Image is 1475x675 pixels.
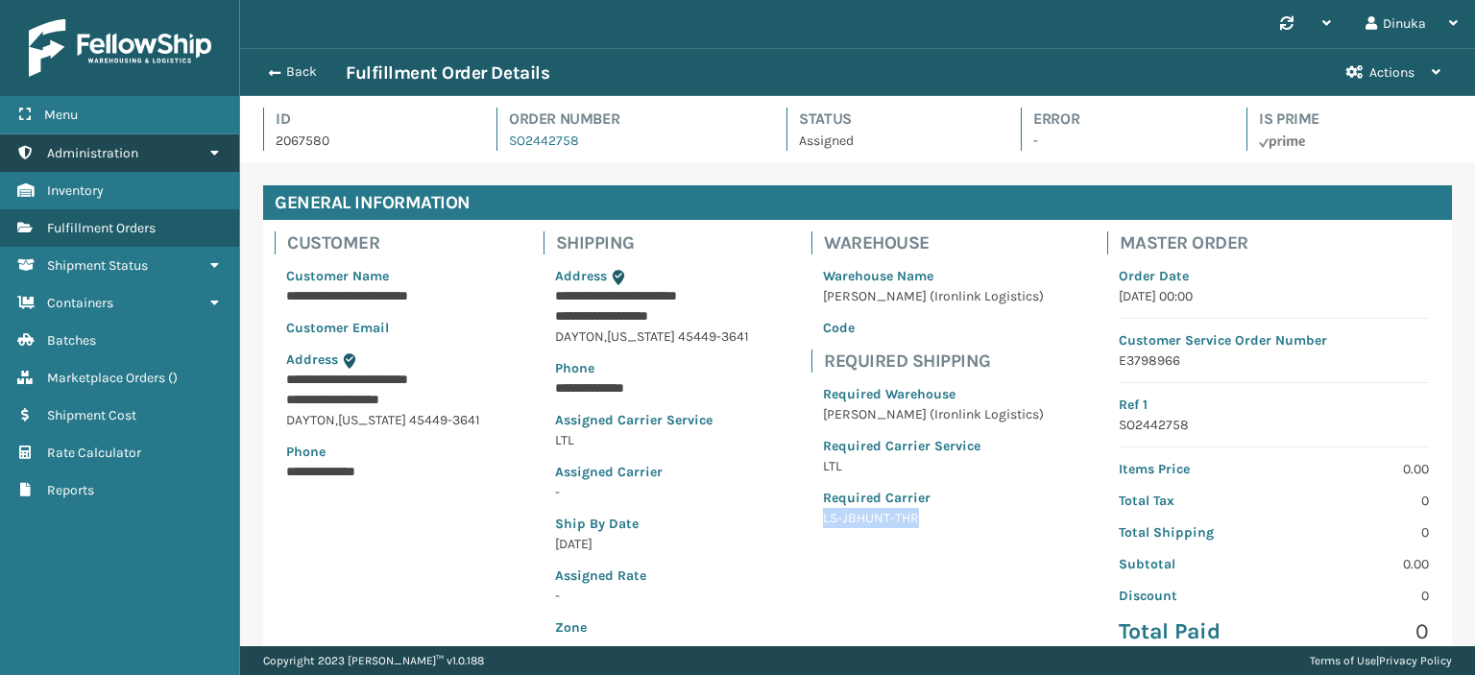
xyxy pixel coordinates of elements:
[1119,330,1429,350] p: Customer Service Order Number
[409,412,480,428] span: 45449-3641
[555,514,749,534] p: Ship By Date
[1310,654,1376,667] a: Terms of Use
[604,328,607,345] span: ,
[555,617,749,656] span: -
[556,231,761,254] h4: Shipping
[346,61,549,84] h3: Fulfillment Order Details
[823,404,1044,424] p: [PERSON_NAME] (Ironlink Logistics)
[1285,459,1429,479] p: 0.00
[824,350,1055,373] h4: Required Shipping
[29,19,211,77] img: logo
[1033,108,1212,131] h4: Error
[678,328,749,345] span: 45449-3641
[1259,108,1452,131] h4: Is Prime
[276,108,462,131] h4: Id
[1119,459,1263,479] p: Items Price
[335,412,338,428] span: ,
[47,182,104,199] span: Inventory
[555,566,749,586] p: Assigned Rate
[47,407,136,423] span: Shipment Cost
[509,133,579,149] a: SO2442758
[1310,646,1452,675] div: |
[555,430,749,450] p: LTL
[799,131,986,151] p: Assigned
[286,318,480,338] p: Customer Email
[1119,286,1429,306] p: [DATE] 00:00
[555,268,607,284] span: Address
[263,646,484,675] p: Copyright 2023 [PERSON_NAME]™ v 1.0.188
[287,231,492,254] h4: Customer
[823,508,1044,528] p: LS-JBHUNT-THR
[47,482,94,498] span: Reports
[286,442,480,462] p: Phone
[555,482,749,502] p: -
[47,295,113,311] span: Containers
[823,266,1044,286] p: Warehouse Name
[257,63,346,81] button: Back
[555,462,749,482] p: Assigned Carrier
[555,328,604,345] span: DAYTON
[1119,415,1429,435] p: SO2442758
[1119,554,1263,574] p: Subtotal
[823,286,1044,306] p: [PERSON_NAME] (Ironlink Logistics)
[168,370,178,386] span: ( )
[47,145,138,161] span: Administration
[276,131,462,151] p: 2067580
[823,318,1044,338] p: Code
[555,586,749,606] p: -
[286,266,480,286] p: Customer Name
[555,617,749,638] p: Zone
[47,220,156,236] span: Fulfillment Orders
[44,107,78,123] span: Menu
[47,332,96,349] span: Batches
[607,328,675,345] span: [US_STATE]
[1379,654,1452,667] a: Privacy Policy
[823,384,1044,404] p: Required Warehouse
[555,534,749,554] p: [DATE]
[286,351,338,368] span: Address
[1033,131,1212,151] p: -
[1329,49,1458,96] button: Actions
[1119,266,1429,286] p: Order Date
[286,412,335,428] span: DAYTON
[823,488,1044,508] p: Required Carrier
[47,257,148,274] span: Shipment Status
[1119,350,1429,371] p: E3798966
[823,436,1044,456] p: Required Carrier Service
[1369,64,1415,81] span: Actions
[47,370,165,386] span: Marketplace Orders
[1119,522,1263,542] p: Total Shipping
[263,185,1452,220] h4: General Information
[555,410,749,430] p: Assigned Carrier Service
[799,108,986,131] h4: Status
[1119,586,1263,606] p: Discount
[1285,554,1429,574] p: 0.00
[555,358,749,378] p: Phone
[1119,491,1263,511] p: Total Tax
[1119,395,1429,415] p: Ref 1
[338,412,406,428] span: [US_STATE]
[1285,491,1429,511] p: 0
[509,108,752,131] h4: Order Number
[1119,617,1263,646] p: Total Paid
[1285,617,1429,646] p: 0
[823,456,1044,476] p: LTL
[1285,522,1429,542] p: 0
[1120,231,1440,254] h4: Master Order
[824,231,1055,254] h4: Warehouse
[47,445,141,461] span: Rate Calculator
[1285,586,1429,606] p: 0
